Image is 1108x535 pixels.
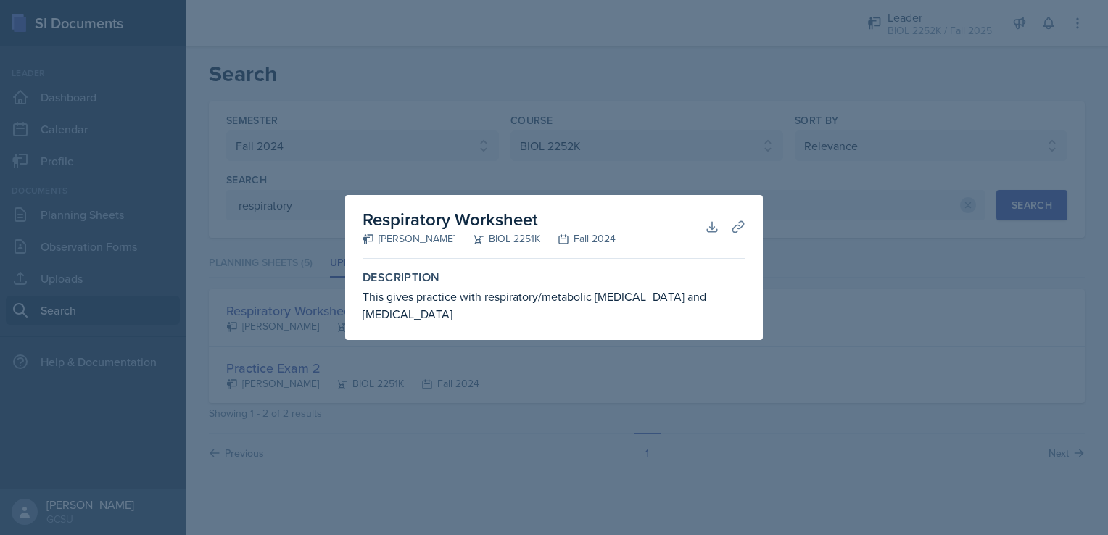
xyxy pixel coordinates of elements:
h2: Respiratory Worksheet [363,207,616,233]
label: Description [363,270,745,285]
div: [PERSON_NAME] [363,231,455,246]
div: BIOL 2251K [455,231,540,246]
div: Fall 2024 [540,231,616,246]
div: This gives practice with respiratory/metabolic [MEDICAL_DATA] and [MEDICAL_DATA] [363,288,745,323]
